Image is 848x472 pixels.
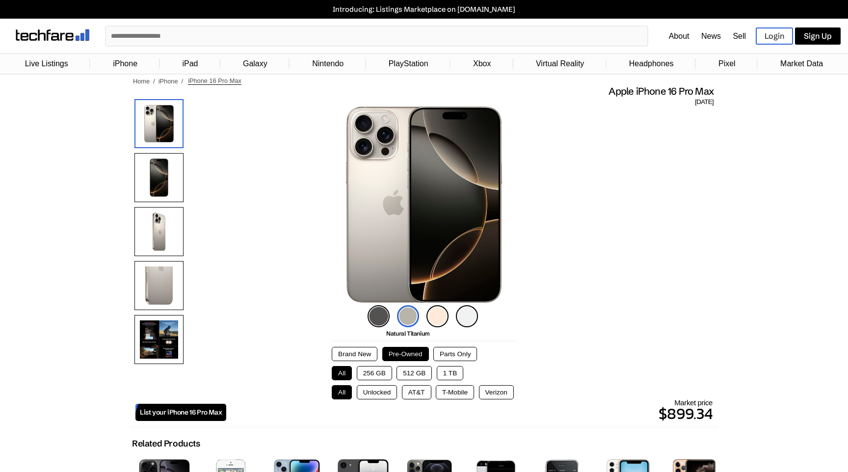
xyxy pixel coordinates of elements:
[332,385,352,399] button: All
[624,54,679,73] a: Headphones
[479,385,514,399] button: Verizon
[775,54,828,73] a: Market Data
[714,54,741,73] a: Pixel
[134,99,184,148] img: iPhone 16 Pro Max
[384,54,433,73] a: PlayStation
[226,398,713,425] div: Market price
[437,366,463,380] button: 1 TB
[795,27,841,45] a: Sign Up
[140,408,222,417] span: List your iPhone 16 Pro Max
[468,54,496,73] a: Xbox
[382,347,429,361] button: Pre-Owned
[609,85,714,98] span: Apple iPhone 16 Pro Max
[134,261,184,310] img: Camera
[238,54,272,73] a: Galaxy
[402,385,431,399] button: AT&T
[5,5,843,14] a: Introducing: Listings Marketplace on [DOMAIN_NAME]
[733,32,746,40] a: Sell
[701,32,721,40] a: News
[132,438,200,449] h2: Related Products
[133,78,150,85] a: Home
[153,78,155,85] span: /
[531,54,589,73] a: Virtual Reality
[159,78,178,85] a: iPhone
[134,207,184,256] img: Rear
[456,305,478,327] img: white-titanium-icon
[226,402,713,425] p: $899.34
[436,385,474,399] button: T-Mobile
[397,366,432,380] button: 512 GB
[756,27,793,45] a: Login
[108,54,142,73] a: iPhone
[357,366,392,380] button: 256 GB
[177,54,203,73] a: iPad
[182,78,184,85] span: /
[695,98,714,106] span: [DATE]
[669,32,689,40] a: About
[307,54,348,73] a: Nintendo
[16,29,89,41] img: techfare logo
[346,106,502,303] img: iPhone 16 Pro Max
[188,77,241,85] span: iPhone 16 Pro Max
[433,347,477,361] button: Parts Only
[134,153,184,202] img: Front
[135,404,226,421] a: List your iPhone 16 Pro Max
[386,330,430,337] span: Natural Titanium
[368,305,390,327] img: black-titanium-icon
[397,305,419,327] img: natural-titanium-icon
[20,54,73,73] a: Live Listings
[332,347,377,361] button: Brand New
[332,366,352,380] button: All
[426,305,449,327] img: desert-titanium-icon
[134,315,184,364] img: Features
[357,385,397,399] button: Unlocked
